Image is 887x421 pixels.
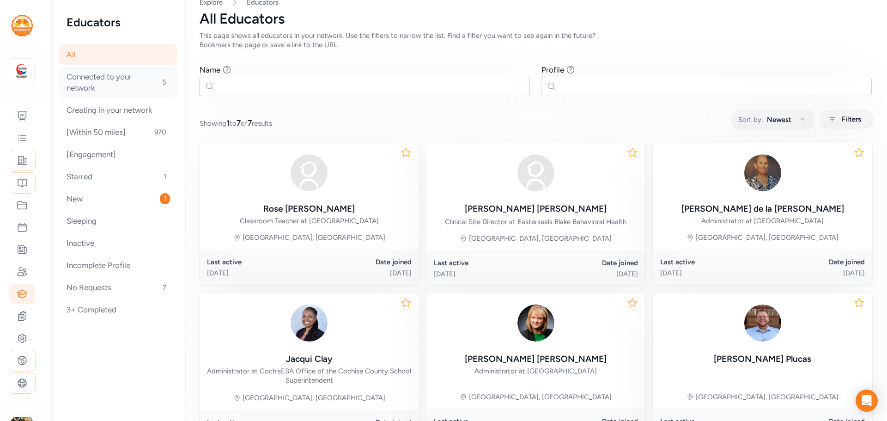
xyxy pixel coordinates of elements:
div: [DATE] [763,268,865,278]
div: Jacqui Clay [286,353,333,366]
div: Inactive [59,233,177,253]
div: This page shows all educators in your network. Use the filters to narrow the list. Find a filter ... [200,31,614,49]
div: All Educators [200,11,872,27]
div: Date joined [309,257,411,267]
span: 1 [160,193,170,204]
span: 1 [226,118,230,128]
div: Starred [59,166,177,187]
div: [GEOGRAPHIC_DATA], [GEOGRAPHIC_DATA] [243,393,385,403]
img: 8a6JJmD8SUGF8GQl3COs [741,151,785,195]
img: logo [12,61,32,81]
span: 7 [237,118,241,128]
div: Last active [660,257,762,267]
div: Date joined [536,258,638,268]
img: xYkPNmvRDyXe4LGA9D4Y [287,301,331,345]
div: Creating in your network [59,100,177,120]
div: Sleeping [59,211,177,231]
div: No Requests [59,277,177,298]
div: [Engagement] [59,144,177,165]
div: Incomplete Profile [59,255,177,275]
div: [Within 50 miles] [59,122,177,142]
div: [PERSON_NAME] Plucas [714,353,811,366]
div: Name [200,64,220,75]
div: [PERSON_NAME] [PERSON_NAME] [465,202,607,215]
div: [GEOGRAPHIC_DATA], [GEOGRAPHIC_DATA] [469,392,612,402]
div: 3+ Completed [59,299,177,320]
div: [GEOGRAPHIC_DATA], [GEOGRAPHIC_DATA] [243,233,385,242]
span: 5 [158,77,170,88]
span: 7 [248,118,252,128]
div: All [59,44,177,65]
img: avatar38fbb18c.svg [514,151,558,195]
div: Last active [434,258,536,268]
div: Rose [PERSON_NAME] [263,202,355,215]
div: Clinical Site Director at Easterseals Blake Behavioral Health [445,217,626,226]
div: Open Intercom Messenger [856,390,878,412]
div: New [59,189,177,209]
button: Sort by:Newest [732,110,814,129]
img: avatar38fbb18c.svg [287,151,331,195]
img: U2M8sWroTKa7syah1IIZ [514,301,558,345]
span: Showing to of results [200,117,272,128]
div: Last active [207,257,309,267]
div: [DATE] [309,268,411,278]
div: Classroom Teacher at [GEOGRAPHIC_DATA] [240,216,379,226]
span: Sort by: [738,114,763,125]
h2: Educators [67,15,170,30]
div: [GEOGRAPHIC_DATA], [GEOGRAPHIC_DATA] [469,234,612,243]
div: [DATE] [434,269,536,279]
div: Connected to your network [59,67,177,98]
div: [DATE] [660,268,762,278]
div: Administrator at [GEOGRAPHIC_DATA] [701,216,824,226]
div: [DATE] [536,269,638,279]
div: [DATE] [207,268,309,278]
img: m6ddw7RrQUOwAd8T4QXU [741,301,785,345]
span: 1 [160,171,170,182]
span: 970 [151,127,170,138]
div: [PERSON_NAME] [PERSON_NAME] [465,353,607,366]
span: Filters [842,114,861,125]
div: [GEOGRAPHIC_DATA], [GEOGRAPHIC_DATA] [696,233,838,242]
span: Newest [767,114,791,125]
div: Date joined [763,257,865,267]
img: logo [11,15,33,37]
div: [PERSON_NAME] de la [PERSON_NAME] [681,202,844,215]
div: Administrator at [GEOGRAPHIC_DATA] [474,366,597,376]
div: [GEOGRAPHIC_DATA], [GEOGRAPHIC_DATA] [696,392,838,402]
span: 7 [159,282,170,293]
div: Profile [541,64,564,75]
div: Administrator at CochisESA Office of the Cochise County School Superintendent [207,366,412,385]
